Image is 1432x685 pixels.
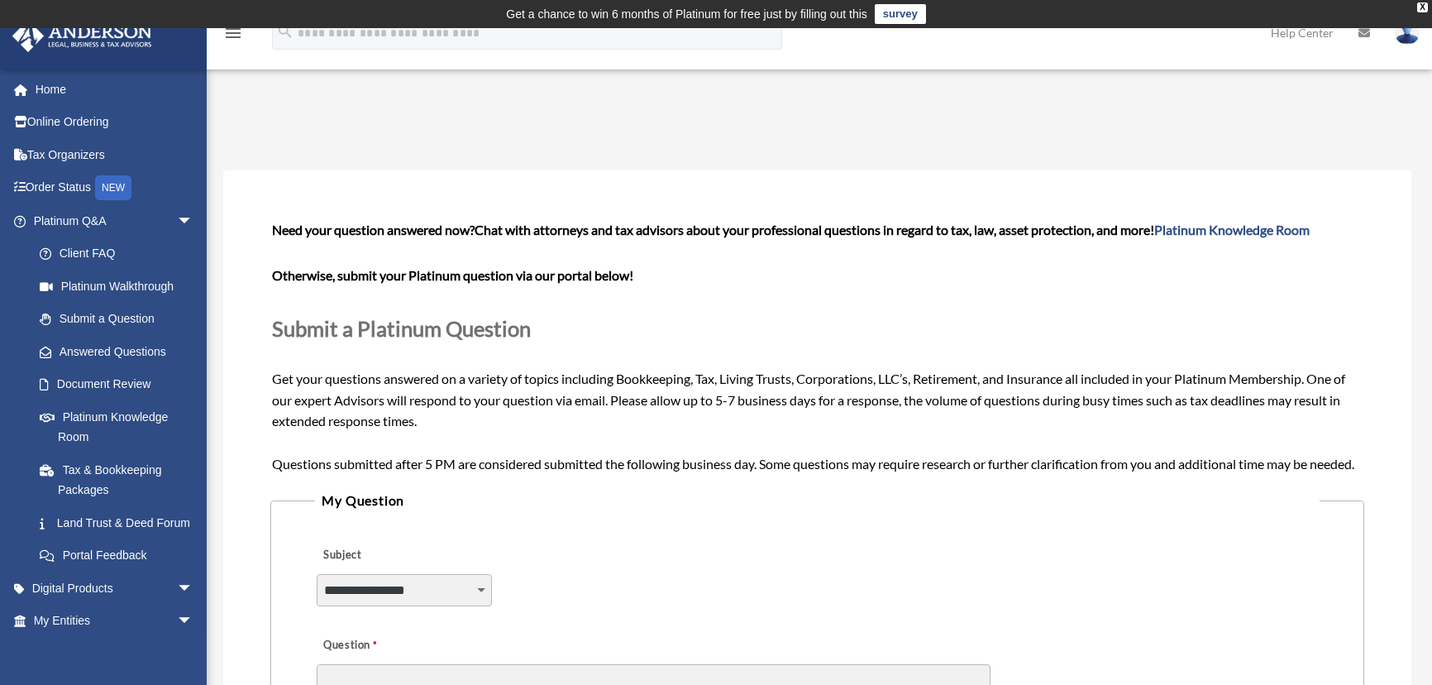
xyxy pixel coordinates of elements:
label: Subject [317,544,474,567]
a: Submit a Question [23,303,210,336]
b: Otherwise, submit your Platinum question via our portal below! [272,267,633,283]
a: Platinum Q&Aarrow_drop_down [12,204,218,237]
span: Chat with attorneys and tax advisors about your professional questions in regard to tax, law, ass... [475,222,1310,237]
div: NEW [95,175,131,200]
a: Order StatusNEW [12,171,218,205]
div: close [1417,2,1428,12]
a: survey [875,4,926,24]
a: Platinum Knowledge Room [23,400,218,453]
a: menu [223,29,243,43]
span: arrow_drop_down [177,204,210,238]
a: Online Ordering [12,106,218,139]
legend: My Question [315,489,1319,512]
a: My Entitiesarrow_drop_down [12,605,218,638]
a: Tax & Bookkeeping Packages [23,453,218,506]
span: Need your question answered now? [272,222,475,237]
label: Question [317,634,445,657]
a: Client FAQ [23,237,218,271]
div: Get a chance to win 6 months of Platinum for free just by filling out this [506,4,867,24]
span: arrow_drop_down [177,572,210,606]
i: menu [223,23,243,43]
a: Platinum Walkthrough [23,270,218,303]
a: Platinum Knowledge Room [1154,222,1310,237]
i: search [276,22,294,41]
span: arrow_drop_down [177,605,210,639]
img: Anderson Advisors Platinum Portal [7,20,157,52]
a: Digital Productsarrow_drop_down [12,572,218,605]
a: Portal Feedback [23,539,218,572]
a: Land Trust & Deed Forum [23,506,218,539]
a: Tax Organizers [12,138,218,171]
a: Answered Questions [23,335,218,368]
a: Home [12,73,218,106]
span: Get your questions answered on a variety of topics including Bookkeeping, Tax, Living Trusts, Cor... [272,222,1362,471]
a: Document Review [23,368,218,401]
span: Submit a Platinum Question [272,316,531,341]
img: User Pic [1395,21,1420,45]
